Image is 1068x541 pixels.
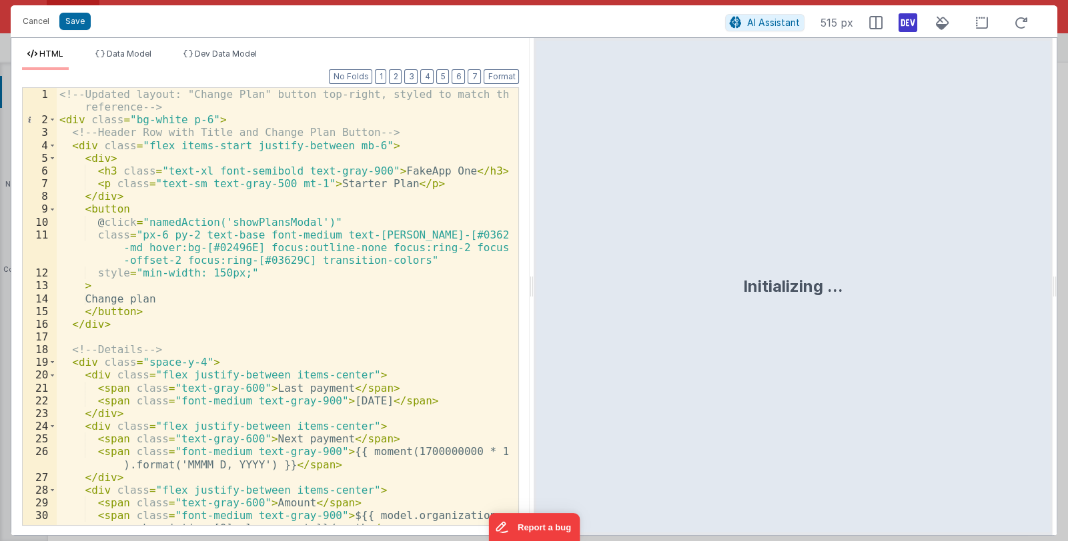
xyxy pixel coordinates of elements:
[404,69,418,84] button: 3
[23,152,57,165] div: 5
[23,394,57,407] div: 22
[23,216,57,229] div: 10
[23,420,57,432] div: 24
[23,318,57,330] div: 16
[16,12,56,31] button: Cancel
[39,49,63,59] span: HTML
[23,203,57,215] div: 9
[23,267,57,279] div: 12
[23,113,57,126] div: 2
[488,513,580,541] iframe: Marker.io feedback button
[23,330,57,343] div: 17
[23,229,57,267] div: 11
[23,88,57,113] div: 1
[821,15,853,31] span: 515 px
[375,69,386,84] button: 1
[23,509,57,534] div: 30
[23,445,57,470] div: 26
[436,69,449,84] button: 5
[23,432,57,445] div: 25
[23,382,57,394] div: 21
[484,69,519,84] button: Format
[23,126,57,139] div: 3
[107,49,151,59] span: Data Model
[389,69,402,84] button: 2
[23,356,57,368] div: 19
[468,69,481,84] button: 7
[23,407,57,420] div: 23
[23,368,57,381] div: 20
[23,484,57,496] div: 28
[747,17,800,28] span: AI Assistant
[23,177,57,190] div: 7
[23,343,57,356] div: 18
[23,190,57,203] div: 8
[23,496,57,509] div: 29
[23,305,57,318] div: 15
[23,165,57,177] div: 6
[23,292,57,305] div: 14
[452,69,465,84] button: 6
[420,69,434,84] button: 4
[329,69,372,84] button: No Folds
[23,279,57,292] div: 13
[195,49,257,59] span: Dev Data Model
[743,276,843,297] div: Initializing ...
[23,139,57,152] div: 4
[725,14,805,31] button: AI Assistant
[59,13,91,30] button: Save
[23,471,57,484] div: 27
